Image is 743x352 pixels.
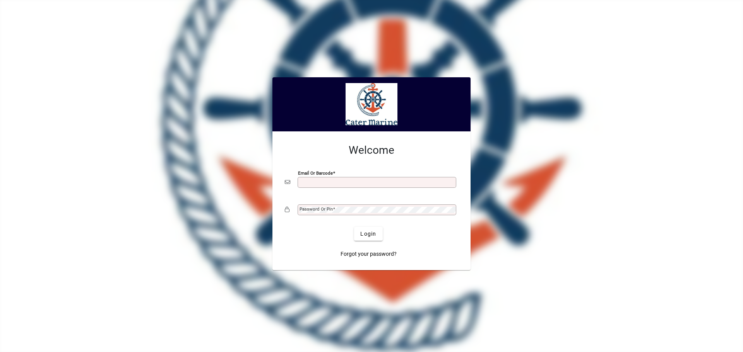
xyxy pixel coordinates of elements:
[354,227,382,241] button: Login
[360,230,376,238] span: Login
[341,250,397,258] span: Forgot your password?
[285,144,458,157] h2: Welcome
[300,206,333,212] mat-label: Password or Pin
[298,170,333,176] mat-label: Email or Barcode
[337,247,400,261] a: Forgot your password?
